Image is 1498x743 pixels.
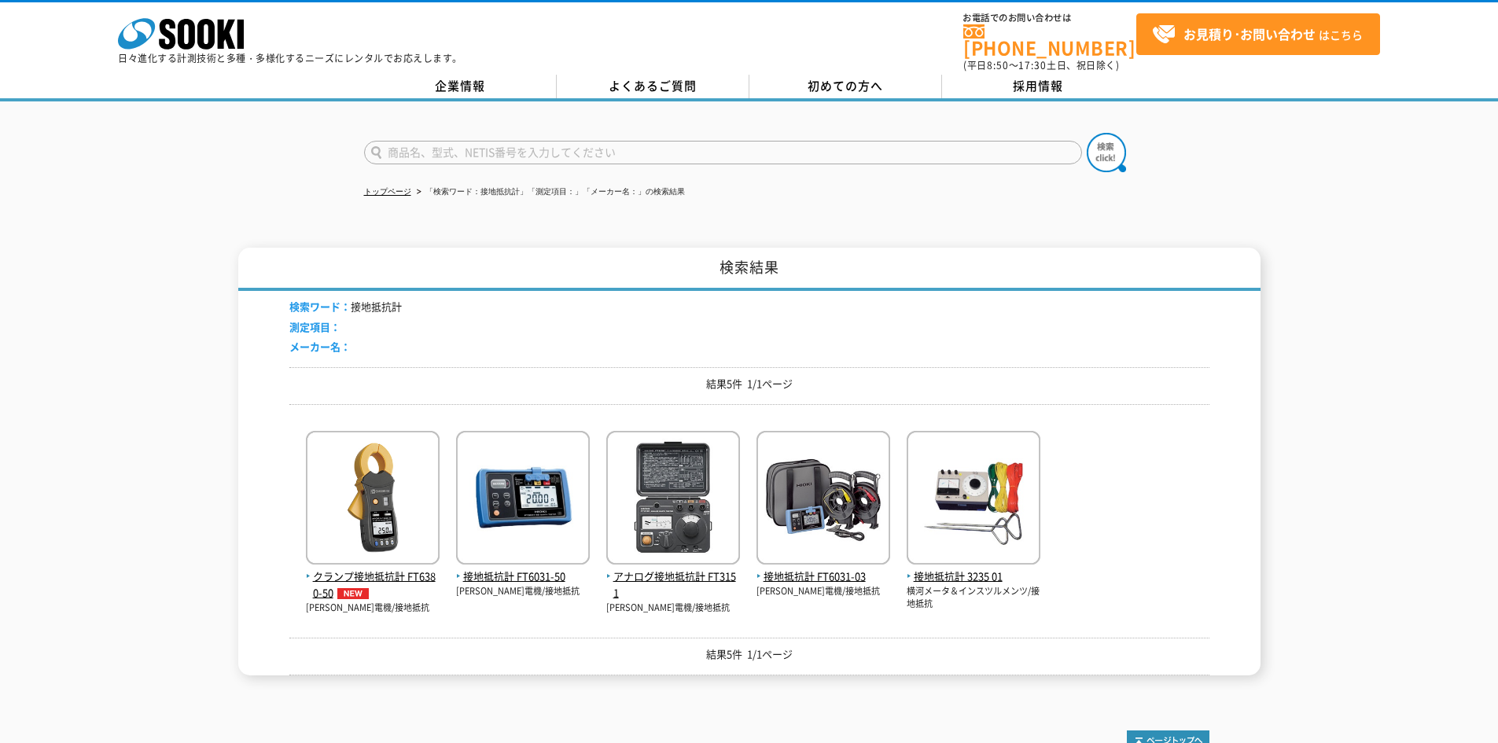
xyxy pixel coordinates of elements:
[306,601,440,615] p: [PERSON_NAME]電機/接地抵抗
[456,431,590,568] img: FT6031-50
[456,585,590,598] p: [PERSON_NAME]電機/接地抵抗
[756,568,890,585] span: 接地抵抗計 FT6031-03
[118,53,462,63] p: 日々進化する計測技術と多種・多様化するニーズにレンタルでお応えします。
[606,568,740,601] span: アナログ接地抵抗計 FT3151
[907,585,1040,611] p: 横河メータ＆インスツルメンツ/接地抵抗
[333,588,373,599] img: NEW
[1136,13,1380,55] a: お見積り･お問い合わせはこちら
[238,248,1261,291] h1: 検索結果
[1018,58,1047,72] span: 17:30
[289,319,340,334] span: 測定項目：
[749,75,942,98] a: 初めての方へ
[963,13,1136,23] span: お電話でのお問い合わせは
[289,299,351,314] span: 検索ワード：
[1087,133,1126,172] img: btn_search.png
[987,58,1009,72] span: 8:50
[808,77,883,94] span: 初めての方へ
[364,75,557,98] a: 企業情報
[364,141,1082,164] input: 商品名、型式、NETIS番号を入力してください
[942,75,1135,98] a: 採用情報
[414,184,685,200] li: 「検索ワード：接地抵抗計」「測定項目：」「メーカー名：」の検索結果
[907,552,1040,585] a: 接地抵抗計 3235 01
[606,601,740,615] p: [PERSON_NAME]電機/接地抵抗
[289,646,1209,663] p: 結果5件 1/1ページ
[963,24,1136,57] a: [PHONE_NUMBER]
[289,299,402,315] li: 接地抵抗計
[963,58,1119,72] span: (平日 ～ 土日、祝日除く)
[306,568,440,601] span: クランプ接地抵抗計 FT6380-50
[289,376,1209,392] p: 結果5件 1/1ページ
[1152,23,1363,46] span: はこちら
[756,552,890,585] a: 接地抵抗計 FT6031-03
[606,552,740,601] a: アナログ接地抵抗計 FT3151
[306,552,440,601] a: クランプ接地抵抗計 FT6380-50NEW
[756,431,890,568] img: FT6031-03
[907,431,1040,568] img: 3235 01
[907,568,1040,585] span: 接地抵抗計 3235 01
[606,431,740,568] img: FT3151
[756,585,890,598] p: [PERSON_NAME]電機/接地抵抗
[456,552,590,585] a: 接地抵抗計 FT6031-50
[289,339,351,354] span: メーカー名：
[557,75,749,98] a: よくあるご質問
[1183,24,1316,43] strong: お見積り･お問い合わせ
[306,431,440,568] img: FT6380-50
[364,187,411,196] a: トップページ
[456,568,590,585] span: 接地抵抗計 FT6031-50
